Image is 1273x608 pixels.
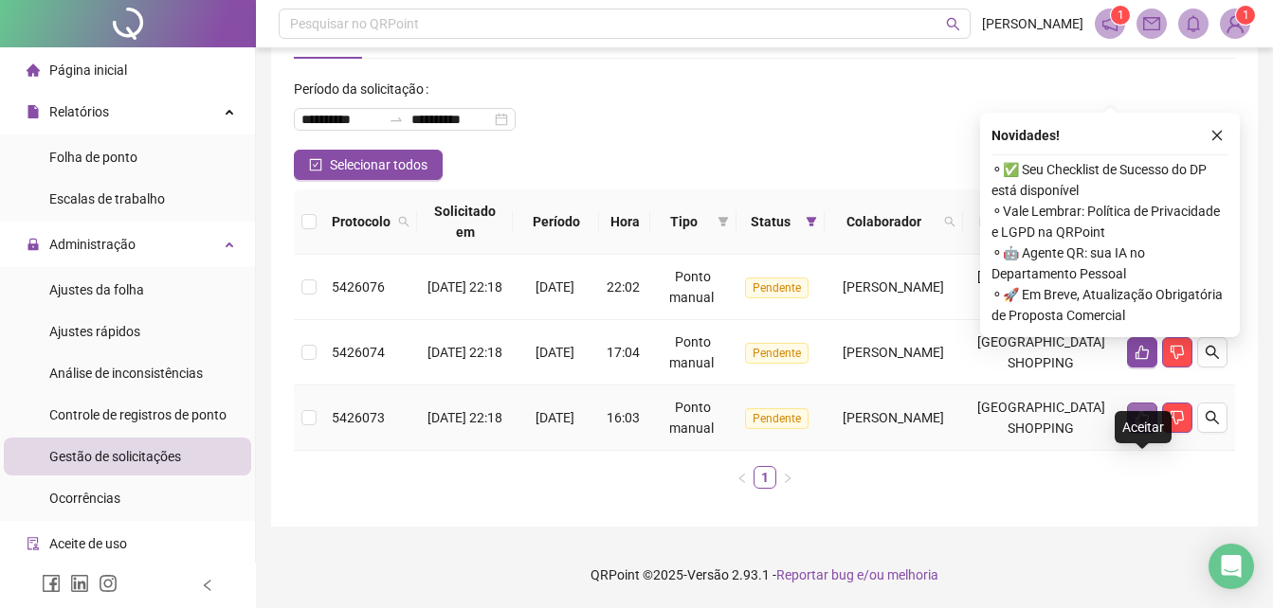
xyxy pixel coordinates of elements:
[946,17,960,31] span: search
[309,158,322,171] span: check-square
[991,159,1228,201] span: ⚬ ✅ Seu Checklist de Sucesso do DP está disponível
[294,150,443,180] button: Selecionar todos
[776,466,799,489] li: Próxima página
[49,407,227,422] span: Controle de registros de ponto
[731,466,754,489] button: left
[49,324,140,339] span: Ajustes rápidos
[1170,345,1185,360] span: dislike
[201,579,214,592] span: left
[971,211,1093,232] span: Local de trabalho
[843,279,944,295] span: [PERSON_NAME]
[1118,9,1124,22] span: 1
[832,211,937,232] span: Colaborador
[513,189,599,255] th: Período
[658,211,710,232] span: Tipo
[776,466,799,489] button: right
[963,320,1119,385] td: [GEOGRAPHIC_DATA] SHOPPING
[607,410,640,425] span: 16:03
[49,237,136,252] span: Administração
[49,63,127,78] span: Página inicial
[1135,345,1150,360] span: like
[49,191,165,206] span: Escalas de trabalho
[332,345,385,360] span: 5426074
[806,216,817,227] span: filter
[669,269,714,305] span: Ponto manual
[802,207,821,236] span: filter
[417,189,513,255] th: Solicitado em
[27,63,40,77] span: home
[1205,410,1220,425] span: search
[427,410,502,425] span: [DATE] 22:18
[394,207,413,236] span: search
[330,154,427,175] span: Selecionar todos
[1170,410,1185,425] span: dislike
[714,207,733,236] span: filter
[755,467,775,488] a: 1
[1210,129,1224,142] span: close
[1221,9,1249,38] img: 94751
[27,105,40,118] span: file
[99,574,118,593] span: instagram
[776,567,938,582] span: Reportar bug e/ou melhoria
[737,473,748,484] span: left
[27,238,40,251] span: lock
[991,201,1228,242] span: ⚬ Vale Lembrar: Política de Privacidade e LGPD na QRPoint
[1236,6,1255,25] sup: Atualize o seu contato no menu Meus Dados
[27,537,40,550] span: audit
[332,279,385,295] span: 5426076
[940,207,959,236] span: search
[49,104,109,119] span: Relatórios
[669,400,714,436] span: Ponto manual
[687,567,729,582] span: Versão
[427,279,502,295] span: [DATE] 22:18
[398,216,409,227] span: search
[944,216,955,227] span: search
[536,345,574,360] span: [DATE]
[745,408,809,429] span: Pendente
[963,255,1119,320] td: [GEOGRAPHIC_DATA] SHOPPING
[1243,9,1249,22] span: 1
[1209,544,1254,589] div: Open Intercom Messenger
[42,574,61,593] span: facebook
[843,410,944,425] span: [PERSON_NAME]
[607,279,640,295] span: 22:02
[256,542,1273,608] footer: QRPoint © 2025 - 2.93.1 -
[332,211,391,232] span: Protocolo
[1115,411,1172,443] div: Aceitar
[1135,410,1150,425] span: like
[389,112,404,127] span: swap-right
[599,189,650,255] th: Hora
[991,125,1060,146] span: Novidades !
[731,466,754,489] li: Página anterior
[1185,15,1202,32] span: bell
[1143,15,1160,32] span: mail
[427,345,502,360] span: [DATE] 22:18
[963,385,1119,451] td: [GEOGRAPHIC_DATA] SHOPPING
[745,343,809,364] span: Pendente
[843,345,944,360] span: [PERSON_NAME]
[1111,6,1130,25] sup: 1
[49,150,137,165] span: Folha de ponto
[49,491,120,506] span: Ocorrências
[745,277,809,298] span: Pendente
[49,449,181,464] span: Gestão de solicitações
[49,282,144,297] span: Ajustes da folha
[744,211,798,232] span: Status
[991,242,1228,284] span: ⚬ 🤖 Agente QR: sua IA no Departamento Pessoal
[754,466,776,489] li: 1
[49,366,203,381] span: Análise de inconsistências
[536,279,574,295] span: [DATE]
[294,74,436,104] label: Período da solicitação
[607,345,640,360] span: 17:04
[70,574,89,593] span: linkedin
[536,410,574,425] span: [DATE]
[669,334,714,370] span: Ponto manual
[49,536,127,551] span: Aceite de uso
[1101,15,1118,32] span: notification
[718,216,729,227] span: filter
[991,284,1228,326] span: ⚬ 🚀 Em Breve, Atualização Obrigatória de Proposta Comercial
[389,112,404,127] span: to
[1205,345,1220,360] span: search
[332,410,385,425] span: 5426073
[782,473,793,484] span: right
